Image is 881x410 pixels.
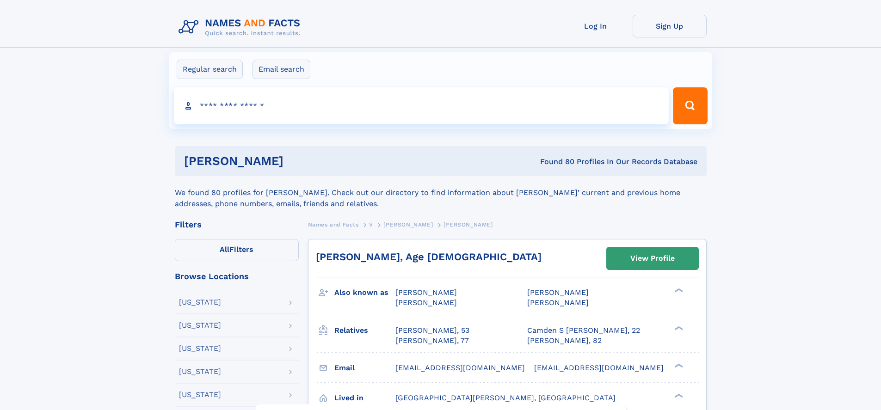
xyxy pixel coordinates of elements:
div: [US_STATE] [179,345,221,352]
h3: Also known as [334,285,395,300]
div: Filters [175,220,299,229]
a: [PERSON_NAME], Age [DEMOGRAPHIC_DATA] [316,251,542,263]
a: Sign Up [633,15,707,37]
a: [PERSON_NAME], 82 [527,336,602,346]
span: [EMAIL_ADDRESS][DOMAIN_NAME] [534,363,664,372]
img: Logo Names and Facts [175,15,308,40]
label: Email search [253,60,310,79]
a: Log In [559,15,633,37]
div: ❯ [672,288,684,294]
span: [PERSON_NAME] [527,298,589,307]
div: ❯ [672,392,684,398]
span: [EMAIL_ADDRESS][DOMAIN_NAME] [395,363,525,372]
div: [US_STATE] [179,391,221,398]
div: We found 80 profiles for [PERSON_NAME]. Check out our directory to find information about [PERSON... [175,176,707,209]
a: Camden S [PERSON_NAME], 22 [527,325,640,336]
span: All [220,245,229,254]
a: View Profile [607,247,698,269]
div: [US_STATE] [179,322,221,329]
div: ❯ [672,325,684,331]
span: [PERSON_NAME] [395,288,457,297]
button: Search Button [673,87,707,124]
span: [PERSON_NAME] [444,221,493,228]
span: [PERSON_NAME] [527,288,589,297]
span: [PERSON_NAME] [383,221,433,228]
span: [GEOGRAPHIC_DATA][PERSON_NAME], [GEOGRAPHIC_DATA] [395,393,616,402]
input: search input [174,87,669,124]
a: [PERSON_NAME] [383,219,433,230]
span: [PERSON_NAME] [395,298,457,307]
a: V [369,219,373,230]
div: Browse Locations [175,272,299,281]
h1: [PERSON_NAME] [184,155,412,167]
h3: Lived in [334,390,395,406]
div: [US_STATE] [179,368,221,375]
div: ❯ [672,362,684,368]
a: Names and Facts [308,219,359,230]
span: V [369,221,373,228]
a: [PERSON_NAME], 53 [395,325,469,336]
a: [PERSON_NAME], 77 [395,336,469,346]
h3: Relatives [334,323,395,338]
div: View Profile [630,248,675,269]
h3: Email [334,360,395,376]
div: Found 80 Profiles In Our Records Database [412,157,697,167]
label: Regular search [177,60,243,79]
div: [US_STATE] [179,299,221,306]
label: Filters [175,239,299,261]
